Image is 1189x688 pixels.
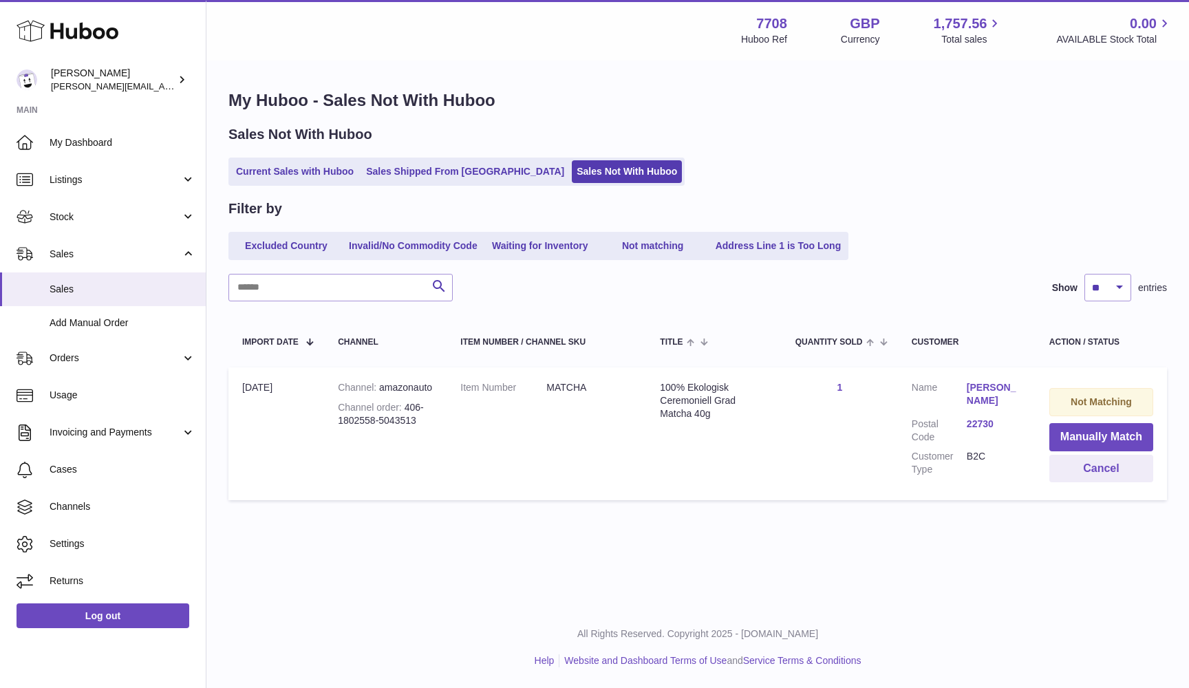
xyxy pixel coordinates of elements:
[546,381,632,394] dd: MATCHA
[564,655,727,666] a: Website and Dashboard Terms of Use
[934,14,987,33] span: 1,757.56
[795,338,863,347] span: Quantity Sold
[50,352,181,365] span: Orders
[756,14,787,33] strong: 7708
[338,402,405,413] strong: Channel order
[17,603,189,628] a: Log out
[228,89,1167,111] h1: My Huboo - Sales Not With Huboo
[967,418,1022,431] a: 22730
[743,655,861,666] a: Service Terms & Conditions
[1130,14,1157,33] span: 0.00
[485,235,595,257] a: Waiting for Inventory
[912,338,1022,347] div: Customer
[50,574,195,588] span: Returns
[338,338,433,347] div: Channel
[50,500,195,513] span: Channels
[50,248,181,261] span: Sales
[50,426,181,439] span: Invoicing and Payments
[535,655,555,666] a: Help
[17,69,37,90] img: victor@erbology.co
[460,338,632,347] div: Item Number / Channel SKU
[912,381,967,411] dt: Name
[460,381,546,394] dt: Item Number
[967,450,1022,476] dd: B2C
[598,235,708,257] a: Not matching
[231,160,358,183] a: Current Sales with Huboo
[344,235,482,257] a: Invalid/No Commodity Code
[217,627,1178,641] p: All Rights Reserved. Copyright 2025 - [DOMAIN_NAME]
[1138,281,1167,294] span: entries
[50,211,181,224] span: Stock
[228,200,282,218] h2: Filter by
[837,382,842,393] a: 1
[1052,281,1078,294] label: Show
[50,136,195,149] span: My Dashboard
[934,14,1003,46] a: 1,757.56 Total sales
[912,418,967,444] dt: Postal Code
[228,367,324,500] td: [DATE]
[338,381,433,394] div: amazonauto
[850,14,879,33] strong: GBP
[1056,33,1172,46] span: AVAILABLE Stock Total
[559,654,861,667] li: and
[228,125,372,144] h2: Sales Not With Huboo
[242,338,299,347] span: Import date
[338,382,379,393] strong: Channel
[741,33,787,46] div: Huboo Ref
[660,381,767,420] div: 100% Ekologisk Ceremoniell Grad Matcha 40g
[1049,455,1153,483] button: Cancel
[841,33,880,46] div: Currency
[912,450,967,476] dt: Customer Type
[50,173,181,186] span: Listings
[572,160,682,183] a: Sales Not With Huboo
[941,33,1003,46] span: Total sales
[711,235,846,257] a: Address Line 1 is Too Long
[967,381,1022,407] a: [PERSON_NAME]
[338,401,433,427] div: 406-1802558-5043513
[51,67,175,93] div: [PERSON_NAME]
[50,463,195,476] span: Cases
[50,283,195,296] span: Sales
[1071,396,1132,407] strong: Not Matching
[1049,338,1153,347] div: Action / Status
[231,235,341,257] a: Excluded Country
[50,537,195,550] span: Settings
[50,316,195,330] span: Add Manual Order
[50,389,195,402] span: Usage
[1056,14,1172,46] a: 0.00 AVAILABLE Stock Total
[660,338,683,347] span: Title
[1049,423,1153,451] button: Manually Match
[361,160,569,183] a: Sales Shipped From [GEOGRAPHIC_DATA]
[51,80,276,92] span: [PERSON_NAME][EMAIL_ADDRESS][DOMAIN_NAME]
